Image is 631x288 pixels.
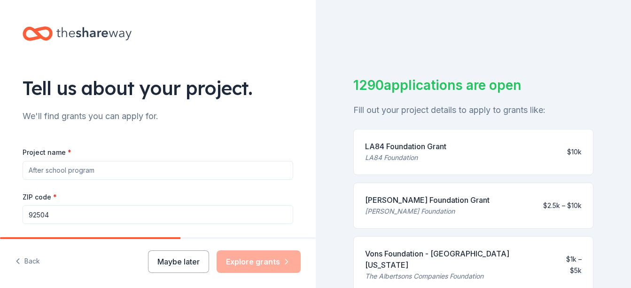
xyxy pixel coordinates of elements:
div: Tell us about your project. [23,75,293,101]
div: LA84 Foundation [365,152,446,163]
div: [PERSON_NAME] Foundation Grant [365,194,490,206]
div: LA84 Foundation Grant [365,141,446,152]
button: Maybe later [148,250,209,273]
div: $1k – $5k [553,254,582,276]
div: $10k [567,146,582,158]
div: The Albertsons Companies Foundation [365,271,546,282]
label: Project name [23,148,71,157]
input: After school program [23,161,293,180]
div: 1290 applications are open [353,75,594,95]
div: Fill out your project details to apply to grants like: [353,103,594,118]
div: [PERSON_NAME] Foundation [365,206,490,217]
div: We'll find grants you can apply for. [23,109,293,124]
input: 12345 (U.S. only) [23,205,293,224]
label: ZIP code [23,192,57,202]
button: Back [15,252,40,272]
div: $2.5k – $10k [543,200,582,211]
div: Vons Foundation - [GEOGRAPHIC_DATA][US_STATE] [365,248,546,271]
